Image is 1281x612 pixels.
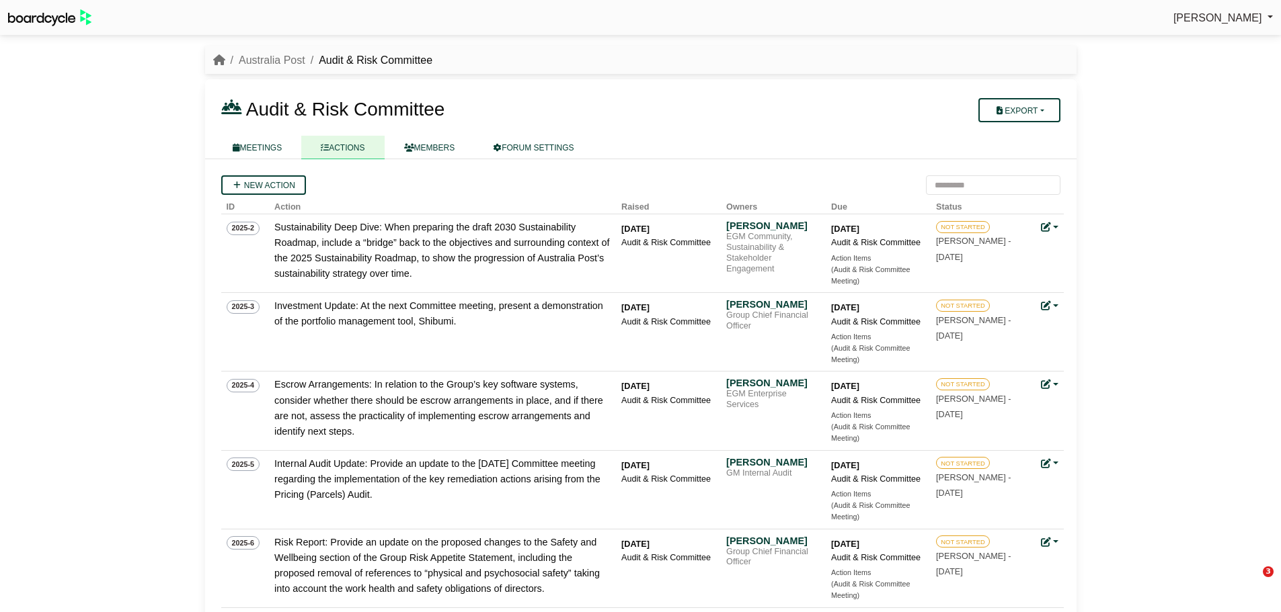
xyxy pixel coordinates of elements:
[621,222,715,236] div: [DATE]
[831,459,925,472] div: [DATE]
[1235,566,1268,599] iframe: Intercom live chat
[831,488,925,523] a: Action Items (Audit & Risk Committee Meeting)
[831,331,925,366] a: Action Items (Audit & Risk Committee Meeting)
[936,473,1011,498] small: [PERSON_NAME] -
[831,567,925,578] div: Action Items
[936,567,963,576] span: [DATE]
[936,535,990,548] span: NOT STARTED
[269,195,616,214] th: Action
[936,298,1030,340] a: NOT STARTED [PERSON_NAME] -[DATE]
[726,456,820,468] div: [PERSON_NAME]
[721,195,826,214] th: Owners
[221,195,270,214] th: ID
[978,98,1060,122] button: Export
[227,536,260,550] span: 2025-6
[305,52,432,69] li: Audit & Risk Committee
[726,547,820,568] div: Group Chief Financial Officer
[726,310,820,331] div: Group Chief Financial Officer
[726,389,820,410] div: EGM Enterprise Services
[274,298,611,329] div: Investment Update: At the next Committee meeting, present a demonstration of the portfolio manage...
[1173,12,1262,24] span: [PERSON_NAME]
[385,136,475,159] a: MEMBERS
[936,410,963,419] span: [DATE]
[274,535,611,597] div: Risk Report: Provide an update on the proposed changes to the Safety and Wellbeing section of the...
[274,377,611,439] div: Escrow Arrangements: In relation to the Group’s key software systems, consider whether there shou...
[936,220,1030,261] a: NOT STARTED [PERSON_NAME] -[DATE]
[621,459,715,472] div: [DATE]
[621,537,715,551] div: [DATE]
[726,220,820,232] div: [PERSON_NAME]
[936,253,963,262] span: [DATE]
[831,253,925,264] div: Action Items
[621,472,715,486] div: Audit & Risk Committee
[831,253,925,288] a: Action Items (Audit & Risk Committee Meeting)
[831,343,925,366] div: (Audit & Risk Committee Meeting)
[831,380,925,393] div: [DATE]
[726,468,820,479] div: GM Internal Audit
[726,220,820,274] a: [PERSON_NAME] EGM Community, Sustainability & Stakeholder Engagement
[227,379,260,392] span: 2025-4
[227,222,260,235] span: 2025-2
[936,394,1011,419] small: [PERSON_NAME] -
[831,222,925,236] div: [DATE]
[831,264,925,288] div: (Audit & Risk Committee Meeting)
[621,236,715,249] div: Audit & Risk Committee
[831,421,925,445] div: (Audit & Risk Committee Meeting)
[931,195,1036,214] th: Status
[831,472,925,486] div: Audit & Risk Committee
[726,456,820,479] a: [PERSON_NAME] GM Internal Audit
[726,377,820,410] a: [PERSON_NAME] EGM Enterprise Services
[831,578,925,602] div: (Audit & Risk Committee Meeting)
[831,236,925,249] div: Audit & Risk Committee
[621,394,715,407] div: Audit & Risk Committee
[274,220,611,281] div: Sustainability Deep Dive: When preparing the draft 2030 Sustainability Roadmap, include a “bridge...
[831,537,925,551] div: [DATE]
[227,300,260,314] span: 2025-3
[826,195,931,214] th: Due
[726,232,820,274] div: EGM Community, Sustainability & Stakeholder Engagement
[936,221,990,233] span: NOT STARTED
[274,456,611,502] div: Internal Audit Update: Provide an update to the [DATE] Committee meeting regarding the implementa...
[221,175,306,195] a: New action
[621,380,715,393] div: [DATE]
[831,410,925,421] div: Action Items
[8,9,91,26] img: BoardcycleBlackGreen-aaafeed430059cb809a45853b8cf6d952af9d84e6e89e1f1685b34bfd5cb7d64.svg
[227,457,260,471] span: 2025-5
[831,567,925,602] a: Action Items (Audit & Risk Committee Meeting)
[936,457,990,469] span: NOT STARTED
[936,488,963,498] span: [DATE]
[1263,566,1274,577] span: 3
[474,136,593,159] a: FORUM SETTINGS
[936,535,1030,576] a: NOT STARTED [PERSON_NAME] -[DATE]
[936,300,990,312] span: NOT STARTED
[831,331,925,343] div: Action Items
[936,456,1030,498] a: NOT STARTED [PERSON_NAME] -[DATE]
[616,195,721,214] th: Raised
[936,236,1011,261] small: [PERSON_NAME] -
[621,551,715,564] div: Audit & Risk Committee
[1173,9,1273,27] a: [PERSON_NAME]
[831,488,925,500] div: Action Items
[936,316,1011,341] small: [PERSON_NAME] -
[936,552,1011,576] small: [PERSON_NAME] -
[301,136,384,159] a: ACTIONS
[726,377,820,389] div: [PERSON_NAME]
[831,410,925,445] a: Action Items (Audit & Risk Committee Meeting)
[246,99,445,120] span: Audit & Risk Committee
[239,54,305,66] a: Australia Post
[831,551,925,564] div: Audit & Risk Committee
[831,301,925,314] div: [DATE]
[726,298,820,310] div: [PERSON_NAME]
[936,378,990,390] span: NOT STARTED
[213,52,433,69] nav: breadcrumb
[621,315,715,329] div: Audit & Risk Committee
[213,136,302,159] a: MEETINGS
[726,535,820,547] div: [PERSON_NAME]
[936,331,963,341] span: [DATE]
[726,535,820,568] a: [PERSON_NAME] Group Chief Financial Officer
[831,315,925,329] div: Audit & Risk Committee
[621,301,715,314] div: [DATE]
[936,377,1030,419] a: NOT STARTED [PERSON_NAME] -[DATE]
[726,298,820,331] a: [PERSON_NAME] Group Chief Financial Officer
[831,394,925,407] div: Audit & Risk Committee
